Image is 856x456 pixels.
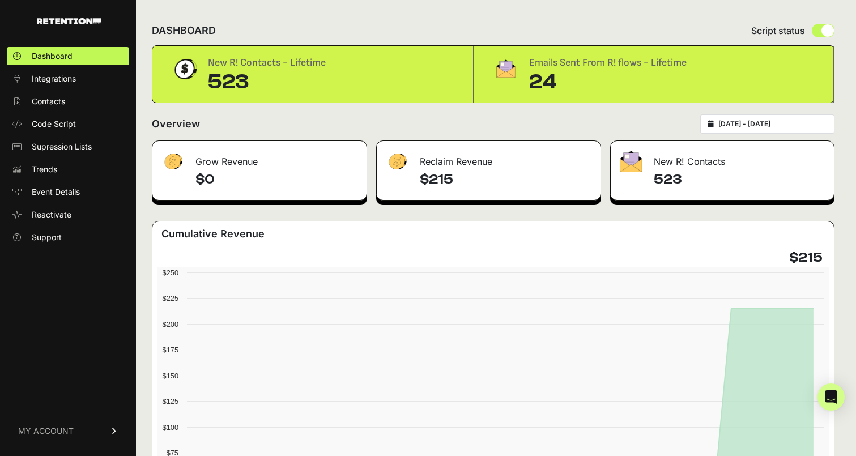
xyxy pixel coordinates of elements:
[7,70,129,88] a: Integrations
[32,141,92,152] span: Supression Lists
[7,47,129,65] a: Dashboard
[208,55,326,71] div: New R! Contacts - Lifetime
[163,346,178,354] text: $175
[386,151,408,173] img: fa-dollar-13500eef13a19c4ab2b9ed9ad552e47b0d9fc28b02b83b90ba0e00f96d6372e9.png
[152,141,367,175] div: Grow Revenue
[161,226,265,242] h3: Cumulative Revenue
[492,55,520,82] img: fa-envelope-19ae18322b30453b285274b1b8af3d052b27d846a4fbe8435d1a52b978f639a2.png
[32,164,57,175] span: Trends
[620,151,642,172] img: fa-envelope-19ae18322b30453b285274b1b8af3d052b27d846a4fbe8435d1a52b978f639a2.png
[163,320,178,329] text: $200
[163,423,178,432] text: $100
[171,55,199,83] img: dollar-coin-05c43ed7efb7bc0c12610022525b4bbbb207c7efeef5aecc26f025e68dcafac9.png
[32,232,62,243] span: Support
[751,24,805,37] span: Script status
[654,171,825,189] h4: 523
[18,425,74,437] span: MY ACCOUNT
[32,50,73,62] span: Dashboard
[529,71,687,93] div: 24
[163,294,178,302] text: $225
[208,71,326,93] div: 523
[161,151,184,173] img: fa-dollar-13500eef13a19c4ab2b9ed9ad552e47b0d9fc28b02b83b90ba0e00f96d6372e9.png
[529,55,687,71] div: Emails Sent From R! flows - Lifetime
[611,141,834,175] div: New R! Contacts
[7,228,129,246] a: Support
[7,138,129,156] a: Supression Lists
[817,383,845,411] div: Open Intercom Messenger
[32,209,71,220] span: Reactivate
[32,73,76,84] span: Integrations
[37,18,101,24] img: Retention.com
[163,269,178,277] text: $250
[7,206,129,224] a: Reactivate
[7,183,129,201] a: Event Details
[163,397,178,406] text: $125
[377,141,601,175] div: Reclaim Revenue
[195,171,357,189] h4: $0
[32,118,76,130] span: Code Script
[152,116,200,132] h2: Overview
[163,372,178,380] text: $150
[32,186,80,198] span: Event Details
[789,249,823,267] h4: $215
[7,414,129,448] a: MY ACCOUNT
[7,115,129,133] a: Code Script
[32,96,65,107] span: Contacts
[7,92,129,110] a: Contacts
[420,171,592,189] h4: $215
[152,23,216,39] h2: DASHBOARD
[7,160,129,178] a: Trends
